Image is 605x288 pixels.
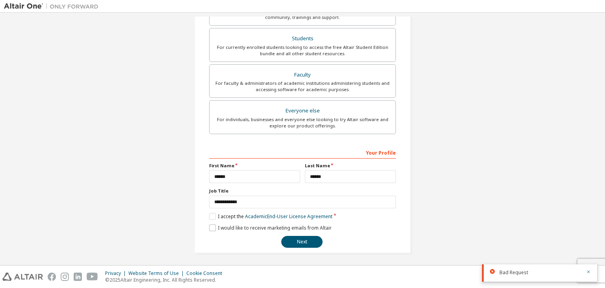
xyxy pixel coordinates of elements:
[209,213,332,220] label: I accept the
[87,273,98,281] img: youtube.svg
[209,163,300,169] label: First Name
[74,273,82,281] img: linkedin.svg
[214,116,391,129] div: For individuals, businesses and everyone else looking to try Altair software and explore our prod...
[105,270,128,277] div: Privacy
[281,236,323,248] button: Next
[245,213,332,220] a: Academic End-User License Agreement
[2,273,43,281] img: altair_logo.svg
[214,33,391,44] div: Students
[214,105,391,116] div: Everyone else
[209,188,396,194] label: Job Title
[48,273,56,281] img: facebook.svg
[128,270,186,277] div: Website Terms of Use
[61,273,69,281] img: instagram.svg
[4,2,102,10] img: Altair One
[499,269,528,276] span: Bad Request
[214,69,391,80] div: Faculty
[305,163,396,169] label: Last Name
[214,44,391,57] div: For currently enrolled students looking to access the free Altair Student Edition bundle and all ...
[214,80,391,93] div: For faculty & administrators of academic institutions administering students and accessing softwa...
[105,277,227,283] p: © 2025 Altair Engineering, Inc. All Rights Reserved.
[186,270,227,277] div: Cookie Consent
[209,146,396,159] div: Your Profile
[209,224,332,231] label: I would like to receive marketing emails from Altair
